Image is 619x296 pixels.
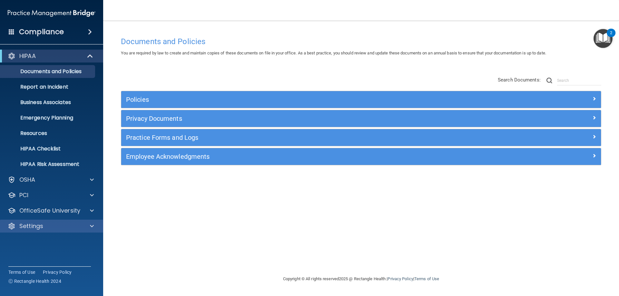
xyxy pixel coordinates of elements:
p: Settings [19,222,43,230]
div: Copyright © All rights reserved 2025 @ Rectangle Health | | [243,269,479,289]
img: ic-search.3b580494.png [546,78,552,83]
h4: Documents and Policies [121,37,601,46]
h5: Employee Acknowledgments [126,153,476,160]
a: Terms of Use [8,269,35,275]
p: HIPAA [19,52,36,60]
h4: Compliance [19,27,64,36]
a: Practice Forms and Logs [126,132,596,143]
a: Employee Acknowledgments [126,151,596,162]
p: OSHA [19,176,35,184]
p: Emergency Planning [4,115,92,121]
a: Privacy Policy [388,276,413,281]
img: PMB logo [8,7,95,20]
p: Report an Incident [4,84,92,90]
h5: Policies [126,96,476,103]
a: Settings [8,222,94,230]
span: Ⓒ Rectangle Health 2024 [8,278,61,284]
a: PCI [8,191,94,199]
iframe: Drift Widget Chat Controller [507,250,611,276]
h5: Practice Forms and Logs [126,134,476,141]
p: HIPAA Checklist [4,146,92,152]
p: Resources [4,130,92,137]
p: HIPAA Risk Assessment [4,161,92,167]
a: HIPAA [8,52,93,60]
p: Business Associates [4,99,92,106]
p: OfficeSafe University [19,207,80,215]
button: Open Resource Center, 2 new notifications [594,29,613,48]
a: Policies [126,94,596,105]
p: PCI [19,191,28,199]
a: OSHA [8,176,94,184]
a: OfficeSafe University [8,207,94,215]
p: Documents and Policies [4,68,92,75]
a: Privacy Documents [126,113,596,124]
a: Terms of Use [414,276,439,281]
h5: Privacy Documents [126,115,476,122]
a: Privacy Policy [43,269,72,275]
span: You are required by law to create and maintain copies of these documents on file in your office. ... [121,51,546,55]
span: Search Documents: [498,77,541,83]
div: 2 [610,33,612,41]
input: Search [557,76,601,85]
